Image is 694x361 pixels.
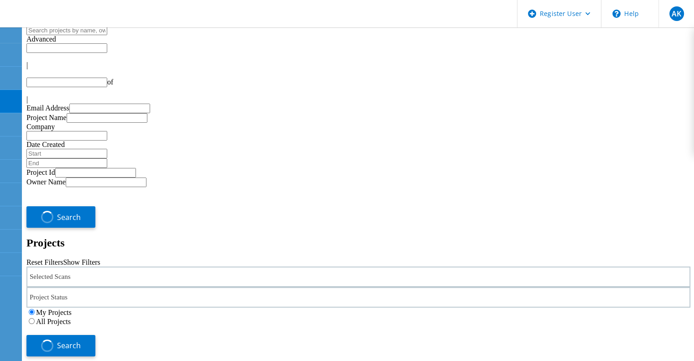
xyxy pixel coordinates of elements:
[26,158,107,168] input: End
[26,61,690,69] div: |
[26,104,69,112] label: Email Address
[26,123,55,131] label: Company
[26,287,690,308] div: Project Status
[26,26,107,35] input: Search projects by name, owner, ID, company, etc
[36,309,72,316] label: My Projects
[26,35,56,43] span: Advanced
[107,78,113,86] span: of
[26,258,63,266] a: Reset Filters
[26,267,690,287] div: Selected Scans
[26,335,95,356] button: Search
[57,340,81,351] span: Search
[9,18,107,26] a: Live Optics Dashboard
[26,114,67,121] label: Project Name
[63,258,100,266] a: Show Filters
[26,178,66,186] label: Owner Name
[26,168,55,176] label: Project Id
[612,10,621,18] svg: \n
[26,141,65,148] label: Date Created
[26,206,95,228] button: Search
[26,149,107,158] input: Start
[36,318,71,325] label: All Projects
[26,237,65,249] b: Projects
[672,10,681,17] span: AK
[26,95,690,104] div: |
[57,212,81,222] span: Search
